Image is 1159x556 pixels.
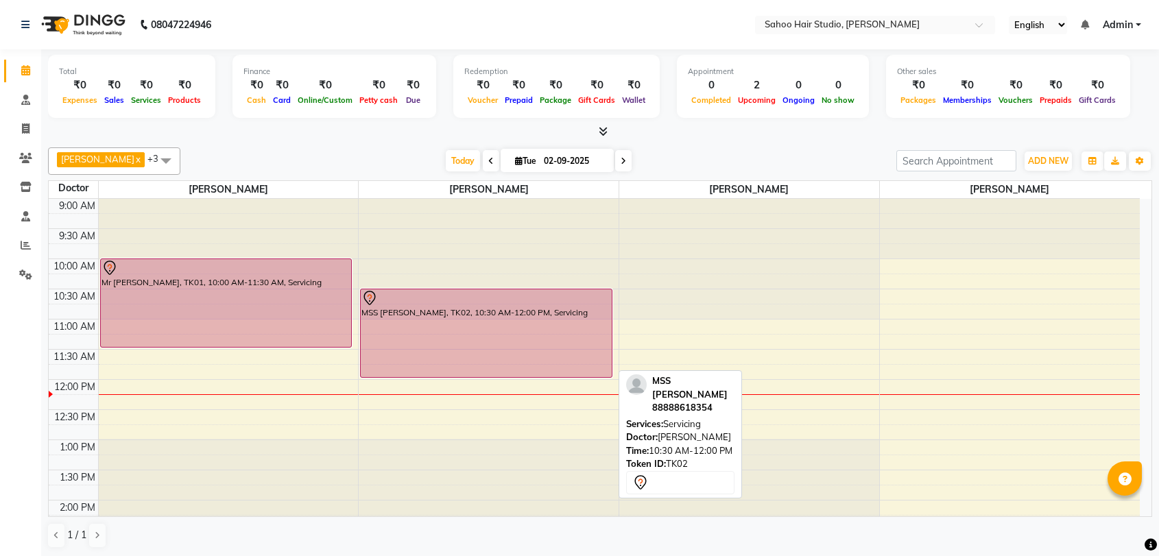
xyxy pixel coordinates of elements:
div: ₹0 [165,77,204,93]
div: 2 [734,77,779,93]
span: Memberships [940,95,995,105]
div: ₹0 [501,77,536,93]
b: 08047224946 [151,5,211,44]
span: Wallet [619,95,649,105]
div: ₹0 [1036,77,1075,93]
span: Token ID: [626,458,666,469]
span: [PERSON_NAME] [619,181,879,198]
span: Voucher [464,95,501,105]
div: ₹0 [940,77,995,93]
span: [PERSON_NAME] [61,154,134,165]
span: ADD NEW [1028,156,1068,166]
img: profile [626,374,647,395]
a: x [134,154,141,165]
div: ₹0 [128,77,165,93]
button: ADD NEW [1025,152,1072,171]
input: Search Appointment [896,150,1016,171]
span: Admin [1103,18,1133,32]
div: 10:30 AM-12:00 PM [626,444,734,458]
div: ₹0 [897,77,940,93]
div: ₹0 [101,77,128,93]
div: Redemption [464,66,649,77]
span: +3 [147,153,169,164]
span: Packages [897,95,940,105]
div: ₹0 [536,77,575,93]
input: 2025-09-02 [540,151,608,171]
div: ₹0 [575,77,619,93]
span: Services [128,95,165,105]
div: ₹0 [243,77,270,93]
span: Online/Custom [294,95,356,105]
span: Petty cash [356,95,401,105]
div: ₹0 [995,77,1036,93]
div: 1:30 PM [57,470,98,485]
span: Cash [243,95,270,105]
div: 9:00 AM [56,199,98,213]
div: ₹0 [294,77,356,93]
div: 0 [688,77,734,93]
div: 9:30 AM [56,229,98,243]
div: 1:00 PM [57,440,98,455]
div: ₹0 [619,77,649,93]
span: Services: [626,418,663,429]
div: 0 [779,77,818,93]
div: Mr [PERSON_NAME], TK01, 10:00 AM-11:30 AM, Servicing [101,259,351,347]
span: Today [446,150,480,171]
span: Gift Cards [1075,95,1119,105]
div: 2:00 PM [57,500,98,515]
span: Tue [512,156,540,166]
span: Time: [626,445,649,456]
span: Due [403,95,424,105]
span: Doctor: [626,431,658,442]
div: [PERSON_NAME] [626,431,734,444]
span: Package [536,95,575,105]
div: ₹0 [1075,77,1119,93]
span: Prepaid [501,95,536,105]
span: Servicing [663,418,701,429]
div: Finance [243,66,425,77]
div: Other sales [897,66,1119,77]
div: 12:30 PM [51,410,98,424]
span: No show [818,95,858,105]
div: 0 [818,77,858,93]
div: 11:00 AM [51,319,98,334]
span: [PERSON_NAME] [359,181,619,198]
div: ₹0 [59,77,101,93]
span: Expenses [59,95,101,105]
span: [PERSON_NAME] [99,181,359,198]
span: Card [270,95,294,105]
span: Upcoming [734,95,779,105]
div: 12:00 PM [51,380,98,394]
div: ₹0 [401,77,425,93]
span: MSS [PERSON_NAME] [652,375,728,400]
span: Completed [688,95,734,105]
div: 11:30 AM [51,350,98,364]
img: logo [35,5,129,44]
span: Vouchers [995,95,1036,105]
div: MSS [PERSON_NAME], TK02, 10:30 AM-12:00 PM, Servicing [361,289,611,377]
div: Total [59,66,204,77]
iframe: chat widget [1101,501,1145,542]
div: ₹0 [270,77,294,93]
div: Doctor [49,181,98,195]
div: TK02 [626,457,734,471]
span: [PERSON_NAME] [880,181,1140,198]
span: Gift Cards [575,95,619,105]
div: ₹0 [356,77,401,93]
span: 1 / 1 [67,528,86,542]
div: ₹0 [464,77,501,93]
div: Appointment [688,66,858,77]
span: Ongoing [779,95,818,105]
span: Prepaids [1036,95,1075,105]
span: Products [165,95,204,105]
div: 10:00 AM [51,259,98,274]
span: Sales [101,95,128,105]
div: 88888618354 [652,401,734,415]
div: 10:30 AM [51,289,98,304]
